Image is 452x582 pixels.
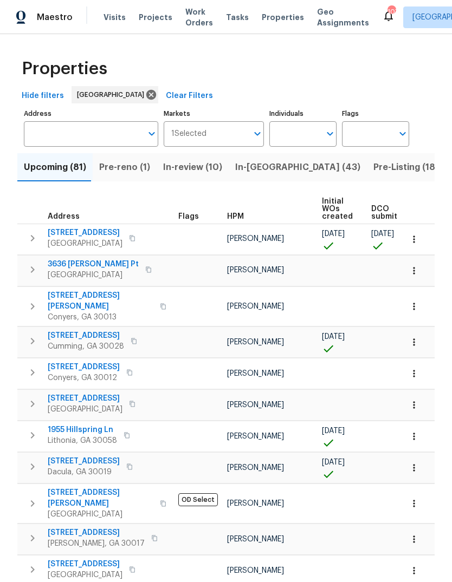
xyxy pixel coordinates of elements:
[24,160,86,175] span: Upcoming (81)
[342,110,409,117] label: Flags
[48,487,153,509] span: [STREET_ADDRESS][PERSON_NAME]
[322,333,345,341] span: [DATE]
[227,338,284,346] span: [PERSON_NAME]
[322,198,353,220] span: Initial WOs created
[227,433,284,440] span: [PERSON_NAME]
[322,459,345,466] span: [DATE]
[227,401,284,409] span: [PERSON_NAME]
[48,227,122,238] span: [STREET_ADDRESS]
[322,427,345,435] span: [DATE]
[48,527,145,538] span: [STREET_ADDRESS]
[22,89,64,103] span: Hide filters
[227,567,284,574] span: [PERSON_NAME]
[48,456,120,467] span: [STREET_ADDRESS]
[48,213,80,220] span: Address
[48,312,153,323] span: Conyers, GA 30013
[48,330,124,341] span: [STREET_ADDRESS]
[48,341,124,352] span: Cumming, GA 30028
[227,464,284,472] span: [PERSON_NAME]
[48,393,122,404] span: [STREET_ADDRESS]
[371,205,410,220] span: DCO submitted
[322,230,345,238] span: [DATE]
[48,404,122,415] span: [GEOGRAPHIC_DATA]
[72,86,158,103] div: [GEOGRAPHIC_DATA]
[226,14,249,21] span: Tasks
[22,63,107,74] span: Properties
[227,535,284,543] span: [PERSON_NAME]
[48,570,122,580] span: [GEOGRAPHIC_DATA]
[388,6,395,17] div: 107
[104,12,126,23] span: Visits
[227,266,284,274] span: [PERSON_NAME]
[322,126,338,141] button: Open
[164,110,264,117] label: Markets
[227,235,284,243] span: [PERSON_NAME]
[48,538,145,549] span: [PERSON_NAME], GA 30017
[178,493,218,506] span: OD Select
[77,89,148,100] span: [GEOGRAPHIC_DATA]
[48,238,122,249] span: [GEOGRAPHIC_DATA]
[48,372,120,383] span: Conyers, GA 30012
[48,270,139,280] span: [GEOGRAPHIC_DATA]
[144,126,159,141] button: Open
[24,110,158,117] label: Address
[163,160,222,175] span: In-review (10)
[48,424,117,435] span: 1955 Hillspring Ln
[48,467,120,478] span: Dacula, GA 30019
[48,559,122,570] span: [STREET_ADDRESS]
[250,126,265,141] button: Open
[269,110,337,117] label: Individuals
[373,160,438,175] span: Pre-Listing (18)
[162,86,217,106] button: Clear Filters
[227,370,284,377] span: [PERSON_NAME]
[171,129,206,139] span: 1 Selected
[139,12,172,23] span: Projects
[48,290,153,312] span: [STREET_ADDRESS][PERSON_NAME]
[178,213,199,220] span: Flags
[48,509,153,520] span: [GEOGRAPHIC_DATA]
[37,12,73,23] span: Maestro
[185,6,213,28] span: Work Orders
[227,213,244,220] span: HPM
[262,12,304,23] span: Properties
[227,303,284,310] span: [PERSON_NAME]
[235,160,360,175] span: In-[GEOGRAPHIC_DATA] (43)
[48,435,117,446] span: Lithonia, GA 30058
[48,259,139,270] span: 3636 [PERSON_NAME] Pt
[99,160,150,175] span: Pre-reno (1)
[227,500,284,507] span: [PERSON_NAME]
[17,86,68,106] button: Hide filters
[166,89,213,103] span: Clear Filters
[395,126,410,141] button: Open
[317,6,369,28] span: Geo Assignments
[371,230,394,238] span: [DATE]
[48,362,120,372] span: [STREET_ADDRESS]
